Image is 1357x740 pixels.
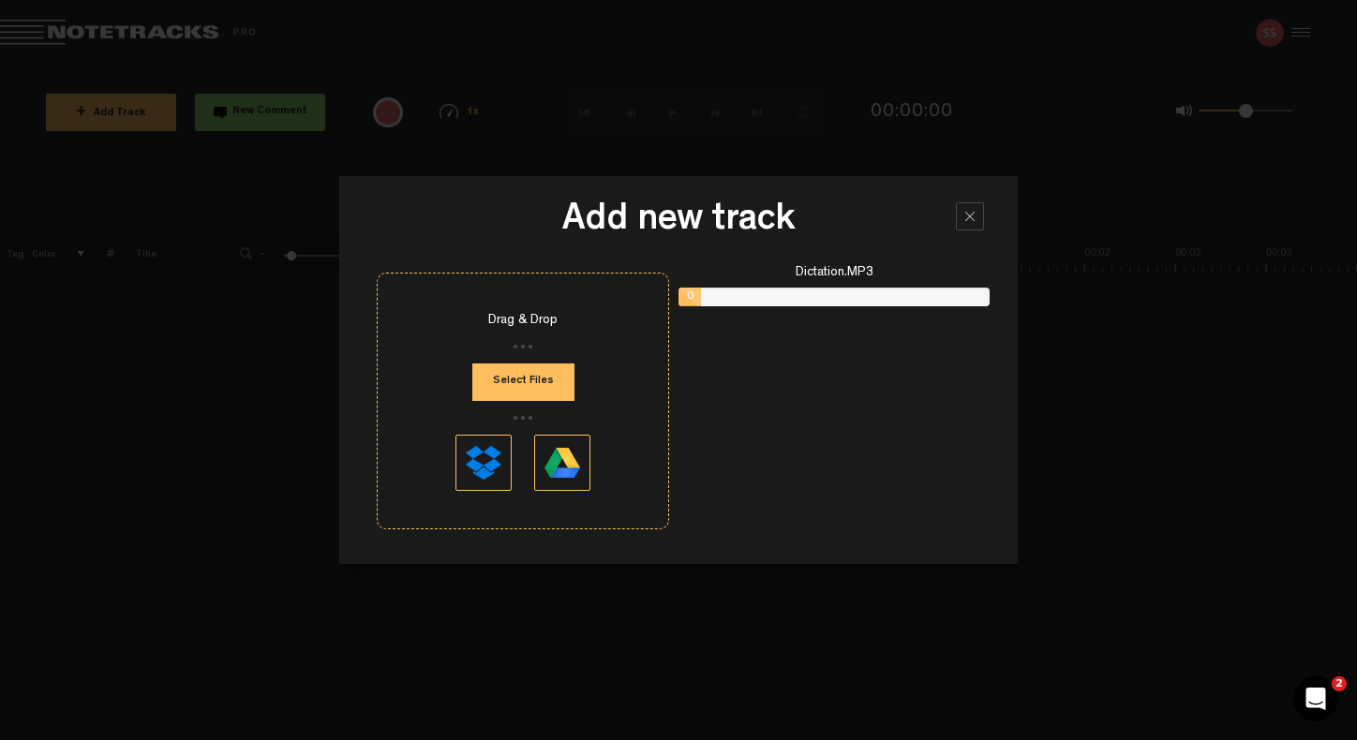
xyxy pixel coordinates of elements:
[1332,676,1347,691] span: 2
[678,263,990,282] div: Dictation.MP3
[472,363,574,401] button: Select Files
[367,201,990,248] h3: Add new track
[678,288,701,306] div: 0
[1293,676,1338,721] iframe: Intercom live chat
[378,311,668,330] div: Drag & Drop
